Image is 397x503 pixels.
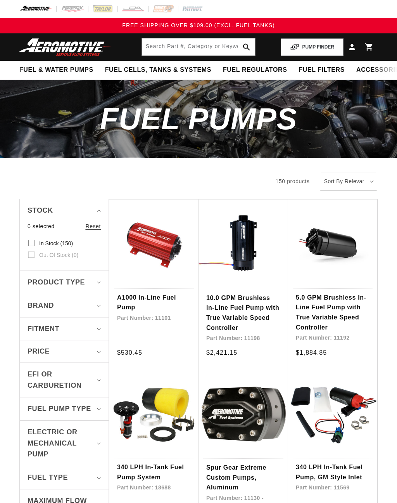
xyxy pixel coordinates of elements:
[28,369,94,391] span: EFI or Carburetion
[28,205,53,216] span: Stock
[28,271,101,294] summary: Product type (0 selected)
[100,102,297,136] span: Fuel Pumps
[39,240,73,247] span: In stock (150)
[238,38,255,56] button: search button
[28,403,91,415] span: Fuel Pump Type
[28,222,55,231] span: 0 selected
[39,251,78,258] span: Out of stock (0)
[122,22,274,28] span: FREE SHIPPING OVER $109.00 (EXCL. FUEL TANKS)
[299,66,345,74] span: Fuel Filters
[19,66,93,74] span: Fuel & Water Pumps
[28,340,101,363] summary: Price
[28,466,101,489] summary: Fuel Type (0 selected)
[99,61,217,79] summary: Fuel Cells, Tanks & Systems
[28,323,59,335] span: Fitment
[223,66,287,74] span: Fuel Regulators
[28,277,85,288] span: Product type
[28,427,94,460] span: Electric or Mechanical Pump
[85,222,101,231] a: Reset
[206,293,280,333] a: 10.0 GPM Brushless In-Line Fuel Pump with True Variable Speed Controller
[28,421,101,466] summary: Electric or Mechanical Pump (0 selected)
[28,317,101,340] summary: Fitment (0 selected)
[117,462,191,482] a: 340 LPH In-Tank Fuel Pump System
[28,300,54,311] span: Brand
[105,66,211,74] span: Fuel Cells, Tanks & Systems
[28,294,101,317] summary: Brand (0 selected)
[117,293,191,312] a: A1000 In-Line Fuel Pump
[296,293,369,332] a: 5.0 GPM Brushless In-Line Fuel Pump with True Variable Speed Controller
[28,346,50,357] span: Price
[14,61,99,79] summary: Fuel & Water Pumps
[276,178,310,184] span: 150 products
[17,38,114,56] img: Aeromotive
[281,38,343,56] button: PUMP FINDER
[28,363,101,397] summary: EFI or Carburetion (0 selected)
[142,38,255,56] input: Search by Part Number, Category or Keyword
[206,463,280,493] a: Spur Gear Extreme Custom Pumps, Aluminum
[293,61,350,79] summary: Fuel Filters
[28,472,68,483] span: Fuel Type
[28,397,101,420] summary: Fuel Pump Type (0 selected)
[296,462,369,482] a: 340 LPH In-Tank Fuel Pump, GM Style Inlet
[217,61,293,79] summary: Fuel Regulators
[28,199,101,222] summary: Stock (0 selected)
